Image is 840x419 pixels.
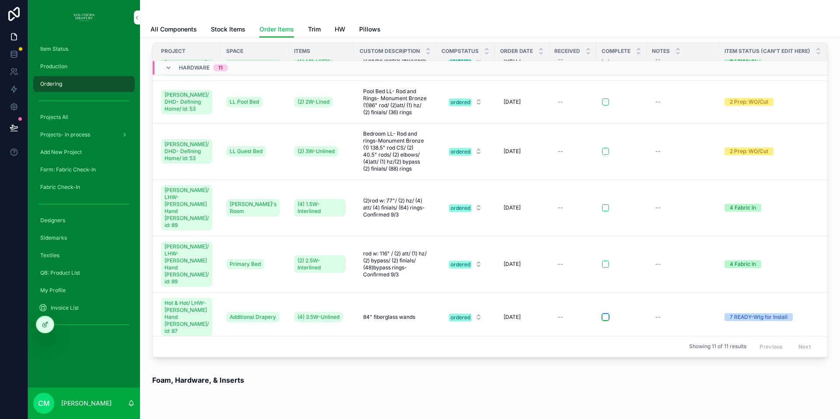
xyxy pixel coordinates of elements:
[297,257,342,271] span: (2) 2.5W-Interlined
[33,248,135,263] a: Textiles
[51,304,79,311] span: Invoice List
[363,197,427,218] span: (2)rod w: 77"/ (2) hz/ (4) att/ (4) finials/ (64) rings- Confirmed 9/3
[211,25,245,34] span: Stock Items
[230,314,276,321] span: Additional Drapery
[730,204,756,212] div: 4 Fabric In
[730,260,756,268] div: 4 Fabric In
[150,21,197,39] a: All Components
[40,45,68,52] span: Item Status
[40,269,80,276] span: QB: Product List
[724,48,810,55] span: Item Status (can't edit here)
[558,98,563,105] div: --
[504,98,521,105] span: [DATE]
[655,148,661,155] div: --
[40,287,66,294] span: My Profile
[451,261,470,269] div: ordered
[500,48,533,55] span: Order Date
[33,41,135,57] a: Item Status
[61,399,112,408] p: [PERSON_NAME]
[652,48,670,55] span: Notes
[655,204,661,211] div: --
[218,64,223,71] div: 11
[33,265,135,281] a: QB: Product List
[655,261,661,268] div: --
[504,314,521,321] span: [DATE]
[40,63,67,70] span: Production
[504,148,521,155] span: [DATE]
[363,130,427,172] span: Bedroom LL- Rod and rings-Monument Bronze (1) 138.5" rod CS/ (2) 40.5" rods/ (2) elbows/ (4)att/ ...
[294,97,333,107] a: (2) 2W-Lined
[33,144,135,160] a: Add New Project
[363,250,427,278] span: rod w: 116" / (2) att/ (1) hz/ (2) bypass/ (2) finials/ (48)bypass rings- Confirmed 9/3
[308,25,321,34] span: Trim
[335,25,345,34] span: HW
[441,48,479,55] span: CompStatus
[230,98,259,105] span: LL Pool Bed
[442,200,489,216] button: Select Button
[363,88,427,116] span: Pool Bed LL- Rod and Rings- Monument Bronze (1)86" rod/ (2)att/ (1) hz/ (2) finials/ (36) rings
[33,59,135,74] a: Production
[451,314,470,321] div: ordered
[655,314,661,321] div: --
[226,48,243,55] span: Space
[730,147,768,155] div: 2 Prep: WO/Cut
[360,48,420,55] span: Custom Description
[602,48,630,55] span: Complete
[161,48,185,55] span: Project
[179,64,210,71] span: Hardware
[40,234,67,241] span: Sidemarks
[558,204,563,211] div: --
[226,199,280,216] a: [PERSON_NAME]'s Room
[297,314,339,321] span: (4) 3.5W-Unlined
[442,143,489,159] button: Select Button
[442,256,489,272] button: Select Button
[294,48,310,55] span: Items
[152,375,244,385] strong: Foam, Hardware, & Inserts
[451,98,470,106] div: ordered
[33,109,135,125] a: Projects All
[226,146,266,157] a: LL Guest Bed
[294,255,346,273] a: (2) 2.5W-Interlined
[504,204,521,211] span: [DATE]
[442,94,489,110] button: Select Button
[297,148,335,155] span: (2) 3W-Unlined
[504,261,521,268] span: [DATE]
[230,148,262,155] span: LL Guest Bed
[730,98,768,106] div: 2 Prep: WO/Cut
[33,76,135,92] a: Ordering
[33,213,135,228] a: Designers
[359,25,381,34] span: Pillows
[308,21,321,39] a: Trim
[28,35,140,343] div: scrollable content
[161,185,212,230] a: [PERSON_NAME]/ LHW- [PERSON_NAME] Hand [PERSON_NAME]/ id: 89
[335,21,345,39] a: HW
[230,201,276,215] span: [PERSON_NAME]'s Room
[161,298,212,336] a: Hot & Hot/ LHW- [PERSON_NAME] Hand [PERSON_NAME]/ id: 87
[226,259,264,269] a: Primary Bed
[294,312,343,322] a: (4) 3.5W-Unlined
[33,162,135,178] a: Form: Fabric Check-In
[558,314,563,321] div: --
[451,56,470,64] div: ordered
[211,21,245,39] a: Stock Items
[297,201,342,215] span: (4) 1.5W-Interlined
[164,91,209,112] span: [PERSON_NAME]/ DHD- Defining Home/ id: 53
[164,300,209,335] span: Hot & Hot/ LHW- [PERSON_NAME] Hand [PERSON_NAME]/ id: 87
[655,98,661,105] div: --
[40,80,62,87] span: Ordering
[226,97,262,107] a: LL Pool Bed
[40,114,68,121] span: Projects All
[259,25,294,34] span: Order Items
[161,139,212,164] a: [PERSON_NAME]/ DHD- Defining Home/ id: 53
[226,312,280,322] a: Additional Drapery
[40,131,90,138] span: Projects- in process
[40,184,80,191] span: Fabric Check-In
[33,283,135,298] a: My Profile
[442,309,489,325] button: Select Button
[40,149,82,156] span: Add New Project
[150,25,197,34] span: All Components
[33,127,135,143] a: Projects- in process
[359,21,381,39] a: Pillows
[40,217,65,224] span: Designers
[558,148,563,155] div: --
